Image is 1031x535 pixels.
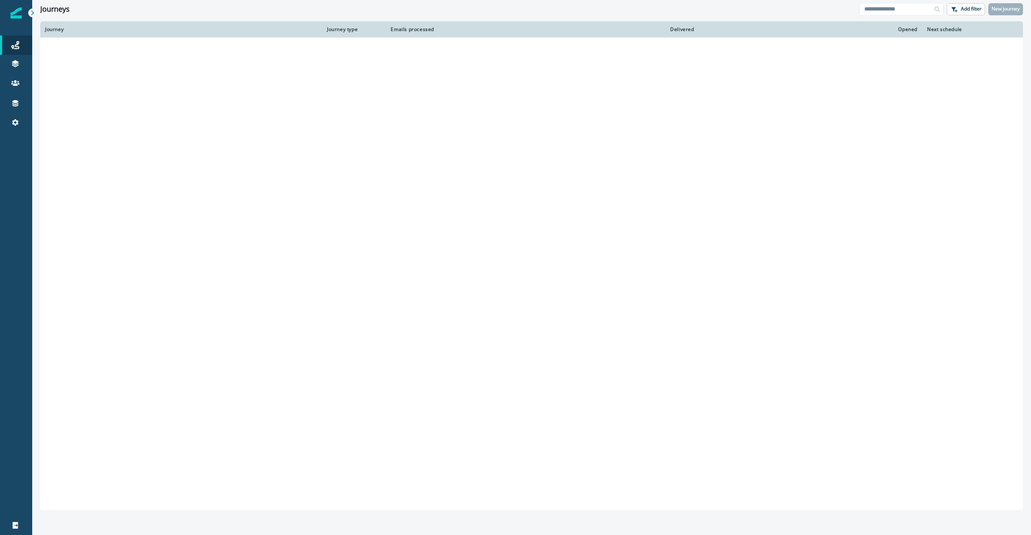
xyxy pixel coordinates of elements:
div: Journey [45,26,317,33]
div: Emails processed [387,26,434,33]
h1: Journeys [40,5,70,14]
button: Add filter [947,3,985,15]
div: Next schedule [927,26,998,33]
p: Add filter [961,6,981,12]
button: New journey [988,3,1023,15]
p: New journey [992,6,1020,12]
div: Delivered [444,26,694,33]
div: Journey type [327,26,378,33]
div: Opened [704,26,917,33]
img: Inflection [10,7,22,19]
